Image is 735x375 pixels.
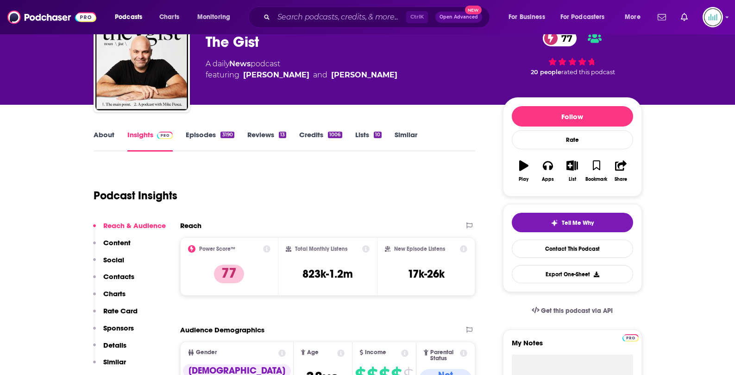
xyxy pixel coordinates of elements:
[93,221,166,238] button: Reach & Audience
[153,10,185,25] a: Charts
[313,70,327,81] span: and
[502,10,557,25] button: open menu
[274,10,406,25] input: Search podcasts, credits, & more...
[374,132,382,138] div: 10
[206,70,397,81] span: featuring
[93,238,131,255] button: Content
[408,267,445,281] h3: 17k-26k
[93,306,138,324] button: Rate Card
[465,6,482,14] span: New
[93,289,126,306] button: Charts
[328,132,342,138] div: 1006
[609,154,633,188] button: Share
[206,58,397,81] div: A daily podcast
[197,11,230,24] span: Monitoring
[677,9,691,25] a: Show notifications dropdown
[615,177,627,182] div: Share
[115,11,142,24] span: Podcasts
[625,11,641,24] span: More
[220,132,234,138] div: 3190
[279,132,286,138] div: 13
[618,10,652,25] button: open menu
[512,213,633,232] button: tell me why sparkleTell Me Why
[199,246,235,252] h2: Power Score™
[622,333,639,342] a: Pro website
[191,10,242,25] button: open menu
[541,307,613,315] span: Get this podcast via API
[654,9,670,25] a: Show notifications dropdown
[103,221,166,230] p: Reach & Audience
[551,219,558,227] img: tell me why sparkle
[543,30,577,46] a: 77
[430,350,459,362] span: Parental Status
[157,132,173,139] img: Podchaser Pro
[561,69,615,76] span: rated this podcast
[355,130,382,152] a: Lists10
[186,130,234,152] a: Episodes3190
[93,341,126,358] button: Details
[703,7,723,27] button: Show profile menu
[435,12,482,23] button: Open AdvancedNew
[365,350,386,356] span: Income
[93,272,134,289] button: Contacts
[93,357,126,375] button: Similar
[103,272,134,281] p: Contacts
[95,18,188,110] img: The Gist
[295,246,347,252] h2: Total Monthly Listens
[406,11,428,23] span: Ctrl K
[214,265,244,283] p: 77
[394,246,445,252] h2: New Episode Listens
[440,15,478,19] span: Open Advanced
[512,106,633,127] button: Follow
[395,130,417,152] a: Similar
[307,350,319,356] span: Age
[302,267,353,281] h3: 823k-1.2m
[7,8,96,26] img: Podchaser - Follow, Share and Rate Podcasts
[103,324,134,332] p: Sponsors
[519,177,528,182] div: Play
[622,334,639,342] img: Podchaser Pro
[554,10,618,25] button: open menu
[524,299,621,322] a: Get this podcast via API
[542,177,554,182] div: Apps
[103,289,126,298] p: Charts
[103,357,126,366] p: Similar
[103,255,124,264] p: Social
[552,30,577,46] span: 77
[159,11,179,24] span: Charts
[512,338,633,355] label: My Notes
[196,350,217,356] span: Gender
[180,221,201,230] h2: Reach
[108,10,154,25] button: open menu
[512,240,633,258] a: Contact This Podcast
[509,11,545,24] span: For Business
[569,177,576,182] div: List
[584,154,609,188] button: Bookmark
[512,265,633,283] button: Export One-Sheet
[243,70,309,81] div: [PERSON_NAME]
[503,24,642,82] div: 77 20 peoplerated this podcast
[331,70,397,81] div: [PERSON_NAME]
[94,189,177,203] h1: Podcast Insights
[703,7,723,27] img: User Profile
[531,69,561,76] span: 20 people
[93,324,134,341] button: Sponsors
[560,11,605,24] span: For Podcasters
[536,154,560,188] button: Apps
[560,154,584,188] button: List
[299,130,342,152] a: Credits1006
[94,130,114,152] a: About
[103,238,131,247] p: Content
[180,325,264,334] h2: Audience Demographics
[93,255,124,273] button: Social
[127,130,173,152] a: InsightsPodchaser Pro
[257,6,499,28] div: Search podcasts, credits, & more...
[103,341,126,350] p: Details
[703,7,723,27] span: Logged in as podglomerate
[229,59,251,68] a: News
[562,219,594,227] span: Tell Me Why
[103,306,138,315] p: Rate Card
[512,154,536,188] button: Play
